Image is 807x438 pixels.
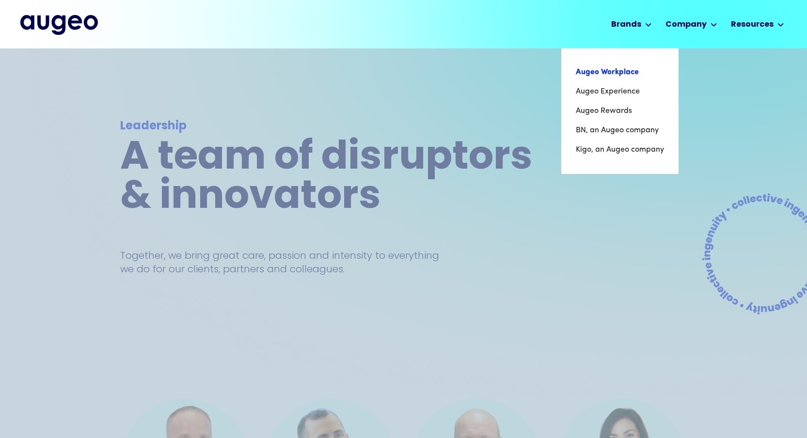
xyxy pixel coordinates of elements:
div: Brands [611,19,641,31]
nav: Brands [561,48,679,174]
a: Augeo Rewards [576,101,664,121]
div: Company [665,19,707,31]
a: Augeo Workplace [576,63,664,82]
a: Kigo, an Augeo company [576,140,664,159]
div: Resources [731,19,774,31]
a: BN, an Augeo company [576,121,664,140]
a: Augeo Experience [576,82,664,101]
a: home [20,15,98,34]
img: Augeo's full logo in midnight blue. [20,15,98,34]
